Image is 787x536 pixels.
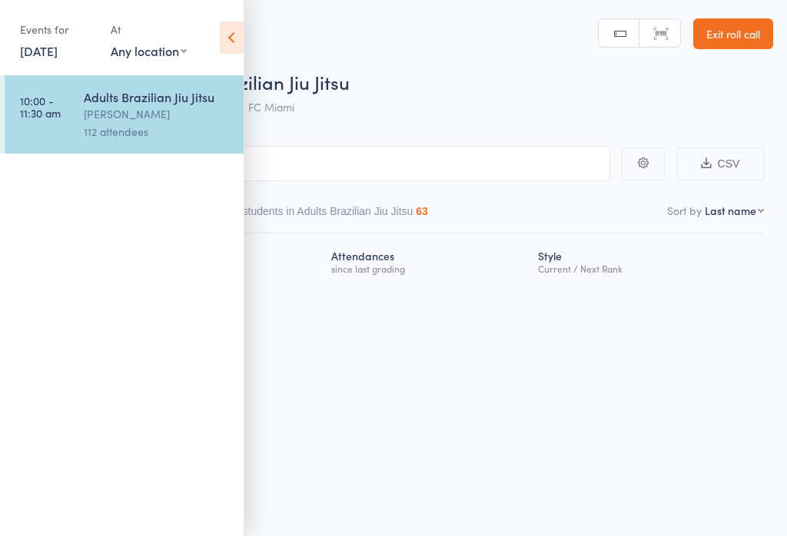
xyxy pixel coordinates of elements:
input: Search by name [23,146,610,181]
div: Any location [111,42,187,59]
div: [PERSON_NAME] [84,105,231,123]
div: 112 attendees [84,123,231,141]
div: 63 [416,205,428,217]
a: Exit roll call [693,18,773,49]
span: FC Miami [248,99,294,114]
div: Style [532,240,764,281]
div: Last name [705,203,756,218]
button: Other students in Adults Brazilian Jiu Jitsu63 [213,197,428,233]
div: since last grading [331,263,526,273]
div: Adults Brazilian Jiu Jitsu [84,88,231,105]
div: Current / Next Rank [538,263,758,273]
span: Adults Brazilian Jiu Jitsu [151,69,350,94]
div: Atten­dances [325,240,532,281]
time: 10:00 - 11:30 am [20,94,61,119]
button: CSV [676,147,764,180]
a: 10:00 -11:30 amAdults Brazilian Jiu Jitsu[PERSON_NAME]112 attendees [5,75,244,154]
div: At [111,17,187,42]
a: [DATE] [20,42,58,59]
div: Events for [20,17,95,42]
label: Sort by [667,203,702,218]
